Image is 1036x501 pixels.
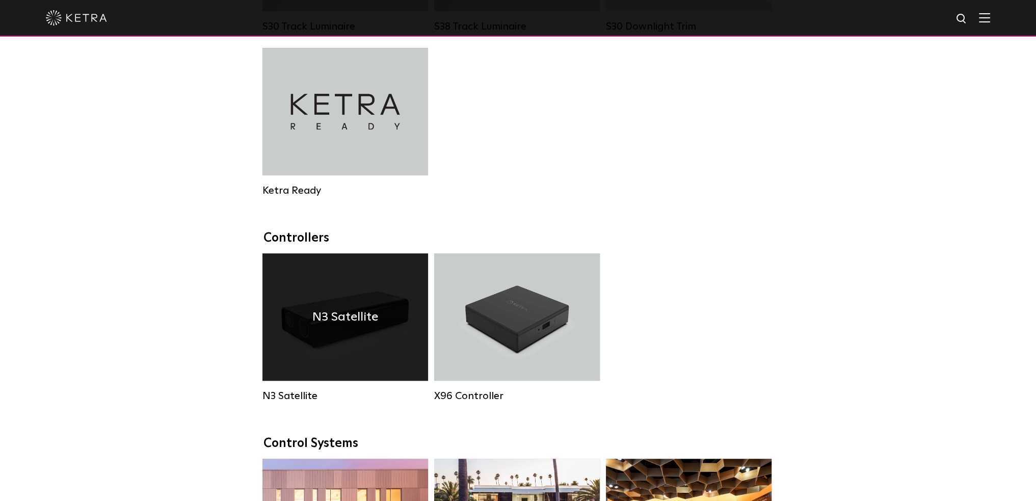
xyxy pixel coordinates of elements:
[312,307,378,327] h4: N3 Satellite
[434,253,600,402] a: X96 Controller X96 Controller
[263,436,773,451] div: Control Systems
[262,390,428,402] div: N3 Satellite
[46,10,107,25] img: ketra-logo-2019-white
[262,253,428,402] a: N3 Satellite N3 Satellite
[262,48,428,197] a: Ketra Ready Ketra Ready
[434,390,600,402] div: X96 Controller
[955,13,968,25] img: search icon
[979,13,990,22] img: Hamburger%20Nav.svg
[263,231,773,246] div: Controllers
[262,184,428,197] div: Ketra Ready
